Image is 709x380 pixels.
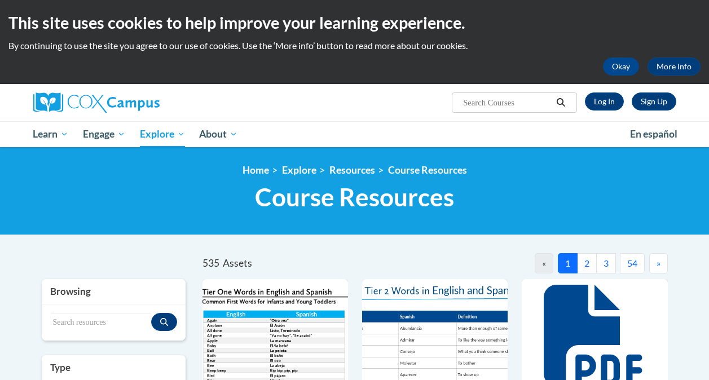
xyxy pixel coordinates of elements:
input: Search resources [50,313,151,332]
span: En español [630,128,677,140]
span: Assets [223,257,252,269]
button: Okay [603,58,639,76]
a: More Info [648,58,701,76]
span: 535 [202,257,219,269]
input: Search Courses [462,96,552,109]
a: Home [243,164,269,176]
h3: Type [50,361,177,374]
button: 1 [558,253,578,273]
a: Learn [26,121,76,147]
a: Cox Campus [33,92,236,113]
span: Learn [33,127,68,141]
button: Search resources [151,313,177,331]
button: Search [552,96,569,109]
a: Explore [282,164,316,176]
a: En español [623,122,685,146]
button: 54 [620,253,645,273]
span: » [657,258,660,268]
a: Log In [585,92,624,111]
span: Engage [83,127,125,141]
a: Engage [76,121,133,147]
a: Course Resources [388,164,467,176]
p: By continuing to use the site you agree to our use of cookies. Use the ‘More info’ button to read... [8,39,701,52]
img: Cox Campus [33,92,160,113]
a: Register [632,92,676,111]
a: Resources [329,164,375,176]
a: Explore [133,121,192,147]
button: 3 [596,253,616,273]
button: 2 [577,253,597,273]
button: Next [649,253,668,273]
h2: This site uses cookies to help improve your learning experience. [8,11,701,34]
h3: Browsing [50,285,177,298]
a: About [192,121,245,147]
nav: Pagination Navigation [435,253,668,273]
span: Course Resources [255,182,454,212]
div: Main menu [25,121,685,147]
span: About [199,127,237,141]
span: Explore [140,127,185,141]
